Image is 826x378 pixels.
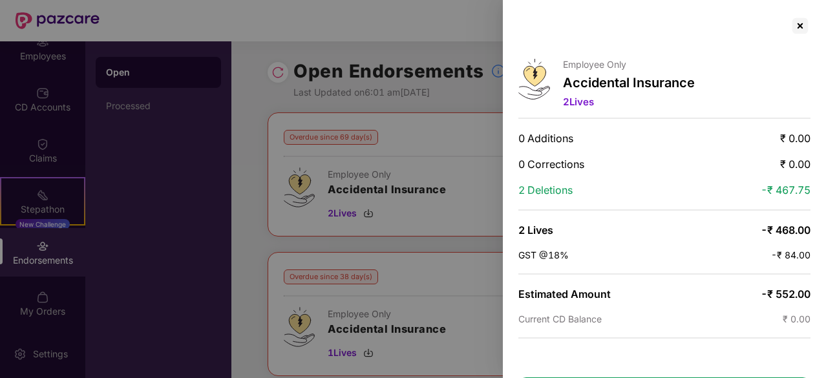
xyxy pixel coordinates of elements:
span: ₹ 0.00 [783,313,810,324]
p: Accidental Insurance [563,75,695,90]
span: ₹ 0.00 [780,158,810,171]
span: 2 Lives [563,96,594,108]
span: -₹ 84.00 [771,249,810,260]
span: 2 Deletions [518,184,573,196]
span: 0 Additions [518,132,573,145]
span: ₹ 0.00 [780,132,810,145]
span: GST @18% [518,249,569,260]
span: -₹ 552.00 [761,288,810,300]
span: Current CD Balance [518,313,602,324]
span: -₹ 467.75 [761,184,810,196]
img: svg+xml;base64,PHN2ZyB4bWxucz0iaHR0cDovL3d3dy53My5vcmcvMjAwMC9zdmciIHdpZHRoPSI0OS4zMjEiIGhlaWdodD... [518,59,550,100]
span: 2 Lives [518,224,553,236]
p: Employee Only [563,59,695,70]
span: Estimated Amount [518,288,611,300]
span: -₹ 468.00 [761,224,810,236]
span: 0 Corrections [518,158,584,171]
